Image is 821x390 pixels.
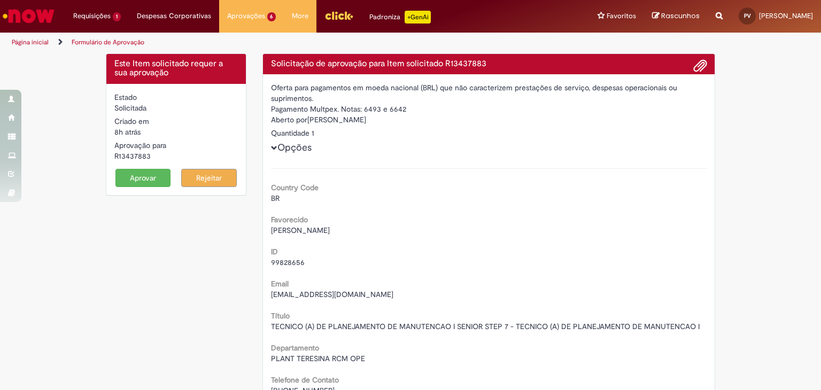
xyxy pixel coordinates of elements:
[114,127,238,137] div: 28/08/2025 09:17:16
[271,59,707,69] h4: Solicitação de aprovação para Item solicitado R13437883
[114,59,238,78] h4: Este Item solicitado requer a sua aprovação
[271,311,290,321] b: Título
[271,322,700,331] span: TECNICO (A) DE PLANEJAMENTO DE MANUTENCAO I SENIOR STEP 7 - TECNICO (A) DE PLANEJAMENTO DE MANUTE...
[114,127,141,137] span: 8h atrás
[271,82,707,104] div: Oferta para pagamentos em moeda nacional (BRL) que não caracterizem prestações de serviço, despes...
[113,12,121,21] span: 1
[8,33,539,52] ul: Trilhas de página
[292,11,308,21] span: More
[1,5,56,27] img: ServiceNow
[271,128,707,138] div: Quantidade 1
[607,11,636,21] span: Favoritos
[72,38,144,46] a: Formulário de Aprovação
[114,151,238,161] div: R13437883
[271,258,305,267] span: 99828656
[661,11,700,21] span: Rascunhos
[369,11,431,24] div: Padroniza
[652,11,700,21] a: Rascunhos
[271,225,330,235] span: [PERSON_NAME]
[271,247,278,256] b: ID
[114,127,141,137] time: 28/08/2025 09:17:16
[271,114,307,125] label: Aberto por
[271,114,707,128] div: [PERSON_NAME]
[271,193,280,203] span: BR
[137,11,211,21] span: Despesas Corporativas
[271,290,393,299] span: [EMAIL_ADDRESS][DOMAIN_NAME]
[271,343,319,353] b: Departamento
[744,12,751,19] span: PV
[227,11,265,21] span: Aprovações
[271,183,319,192] b: Country Code
[267,12,276,21] span: 6
[271,279,289,288] b: Email
[324,7,353,24] img: click_logo_yellow_360x200.png
[271,354,365,363] span: PLANT TERESINA RCM OPE
[114,116,149,127] label: Criado em
[271,104,707,114] div: Pagamento Multpex. Notas: 6493 e 6642
[271,215,308,224] b: Favorecido
[759,11,813,20] span: [PERSON_NAME]
[271,375,339,385] b: Telefone de Contato
[114,103,238,113] div: Solicitada
[114,92,137,103] label: Estado
[115,169,171,187] button: Aprovar
[73,11,111,21] span: Requisições
[405,11,431,24] p: +GenAi
[114,140,166,151] label: Aprovação para
[181,169,237,187] button: Rejeitar
[12,38,49,46] a: Página inicial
